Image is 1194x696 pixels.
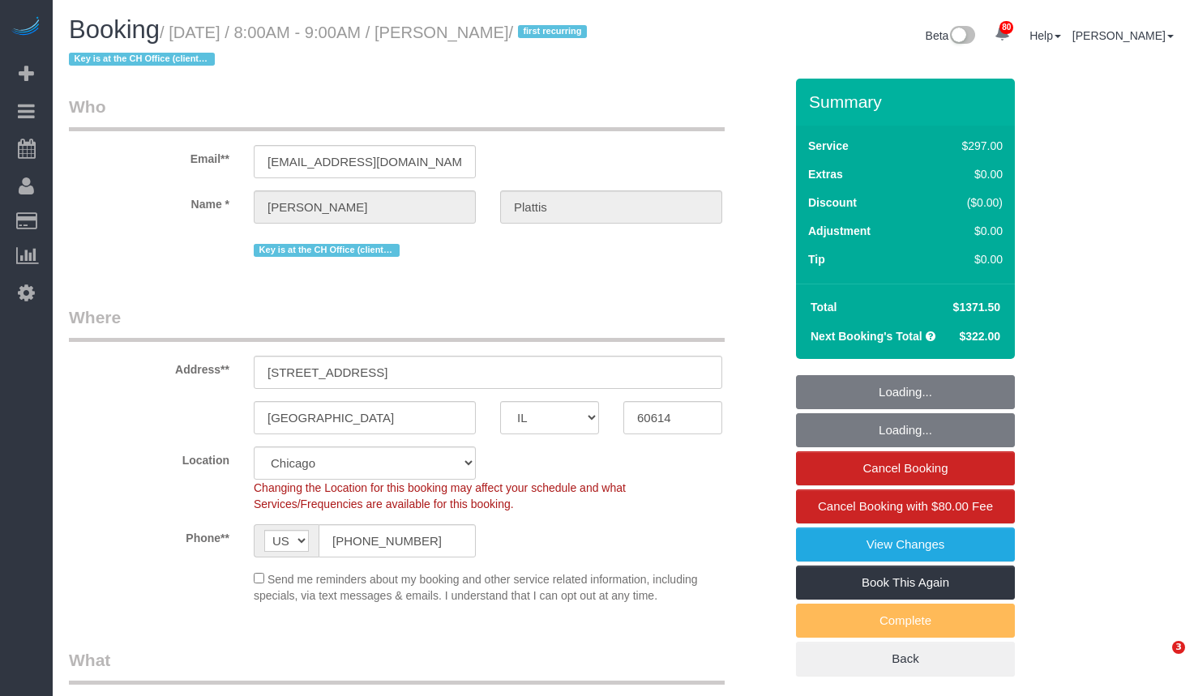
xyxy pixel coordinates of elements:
[959,330,1000,343] span: $322.00
[927,166,1003,182] div: $0.00
[1029,29,1061,42] a: Help
[1172,641,1185,654] span: 3
[808,138,849,154] label: Service
[518,25,587,38] span: first recurring
[948,26,975,47] img: New interface
[796,527,1015,561] a: View Changes
[1072,29,1174,42] a: [PERSON_NAME]
[623,401,722,434] input: Zip Code**
[500,190,722,224] input: Last Name*
[808,223,871,239] label: Adjustment
[69,648,725,685] legend: What
[254,481,626,510] span: Changing the Location for this booking may affect your schedule and what Services/Frequencies are...
[927,223,1003,239] div: $0.00
[69,15,160,44] span: Booking
[927,194,1003,211] div: ($0.00)
[927,251,1003,267] div: $0.00
[10,16,42,39] img: Automaid Logo
[926,29,976,42] a: Beta
[69,23,592,69] small: / [DATE] / 8:00AM - 9:00AM / [PERSON_NAME]
[808,251,825,267] label: Tip
[69,95,725,131] legend: Who
[254,573,698,602] span: Send me reminders about my booking and other service related information, including specials, via...
[69,305,725,342] legend: Where
[811,301,837,314] strong: Total
[999,21,1013,34] span: 80
[818,499,993,513] span: Cancel Booking with $80.00 Fee
[69,53,215,66] span: Key is at the CH Office (client exception - no lockbox)
[796,566,1015,600] a: Book This Again
[796,642,1015,676] a: Back
[953,301,1000,314] span: $1371.50
[808,194,857,211] label: Discount
[808,166,843,182] label: Extras
[809,92,1007,111] h3: Summary
[927,138,1003,154] div: $297.00
[1139,641,1178,680] iframe: Intercom live chat
[57,190,242,212] label: Name *
[796,489,1015,523] a: Cancel Booking with $80.00 Fee
[796,451,1015,485] a: Cancel Booking
[811,330,922,343] strong: Next Booking's Total
[254,244,400,257] span: Key is at the CH Office (client exception - no lockbox)
[254,190,476,224] input: First Name**
[986,16,1018,52] a: 80
[57,446,242,468] label: Location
